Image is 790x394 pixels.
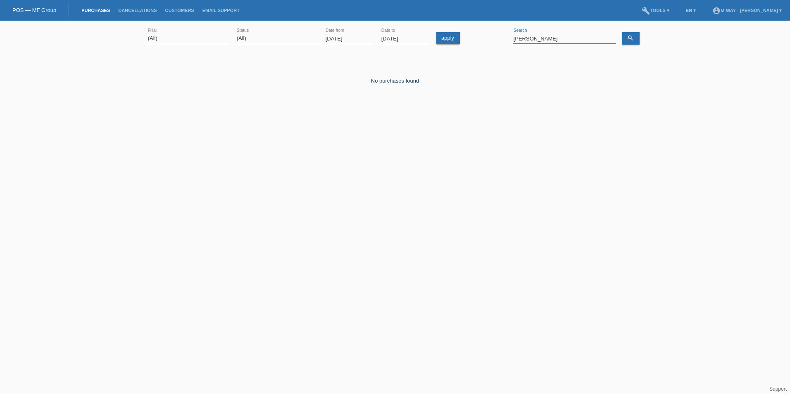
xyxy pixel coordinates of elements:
[161,8,198,13] a: Customers
[638,8,673,13] a: buildTools ▾
[627,35,634,41] i: search
[436,32,460,44] a: apply
[114,8,161,13] a: Cancellations
[712,7,721,15] i: account_circle
[708,8,786,13] a: account_circlem-way - [PERSON_NAME] ▾
[77,8,114,13] a: Purchases
[12,7,56,13] a: POS — MF Group
[769,386,787,392] a: Support
[642,7,650,15] i: build
[198,8,244,13] a: Email Support
[622,32,640,45] a: search
[682,8,700,13] a: EN ▾
[147,65,643,84] div: No purchases found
